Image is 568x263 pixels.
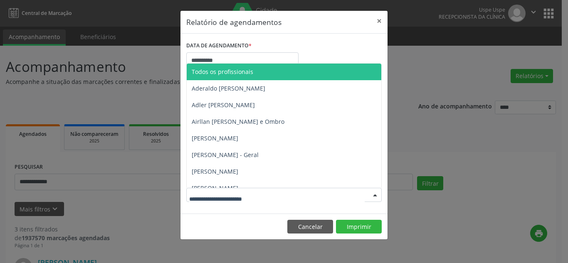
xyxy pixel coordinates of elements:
span: [PERSON_NAME] - Geral [192,151,259,159]
span: Airllan [PERSON_NAME] e Ombro [192,118,284,125]
span: [PERSON_NAME] [192,184,238,192]
span: Aderaldo [PERSON_NAME] [192,84,265,92]
h5: Relatório de agendamentos [186,17,282,27]
span: [PERSON_NAME] [192,134,238,142]
span: Todos os profissionais [192,68,253,76]
span: [PERSON_NAME] [192,167,238,175]
label: DATA DE AGENDAMENTO [186,39,252,52]
button: Cancelar [287,220,333,234]
span: Adler [PERSON_NAME] [192,101,255,109]
button: Close [371,11,388,31]
button: Imprimir [336,220,382,234]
